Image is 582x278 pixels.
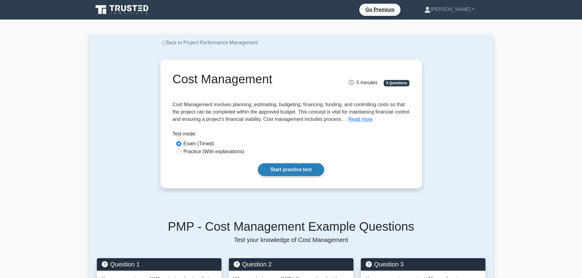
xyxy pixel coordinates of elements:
[173,130,410,140] div: Test mode:
[362,6,398,13] a: Go Premium
[258,163,324,176] a: Start practice test
[348,116,372,123] button: Read more
[366,261,481,268] h5: Question 3
[97,236,485,244] p: Test your knowledge of Cost Management
[173,102,409,122] span: Cost Management involves planning, estimating, budgeting, financing, funding, and controlling cos...
[102,261,217,268] h5: Question 1
[384,80,409,86] span: 5 Questions
[410,3,489,16] a: [PERSON_NAME]
[349,80,377,85] span: 5 minutes
[97,219,485,234] h5: PMP - Cost Management Example Questions
[234,261,349,268] h5: Question 2
[173,72,328,86] h1: Cost Management
[160,40,258,45] a: Back to Project Performance Management
[184,140,214,147] label: Exam (Timed)
[184,148,244,155] label: Practice (With explanations)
